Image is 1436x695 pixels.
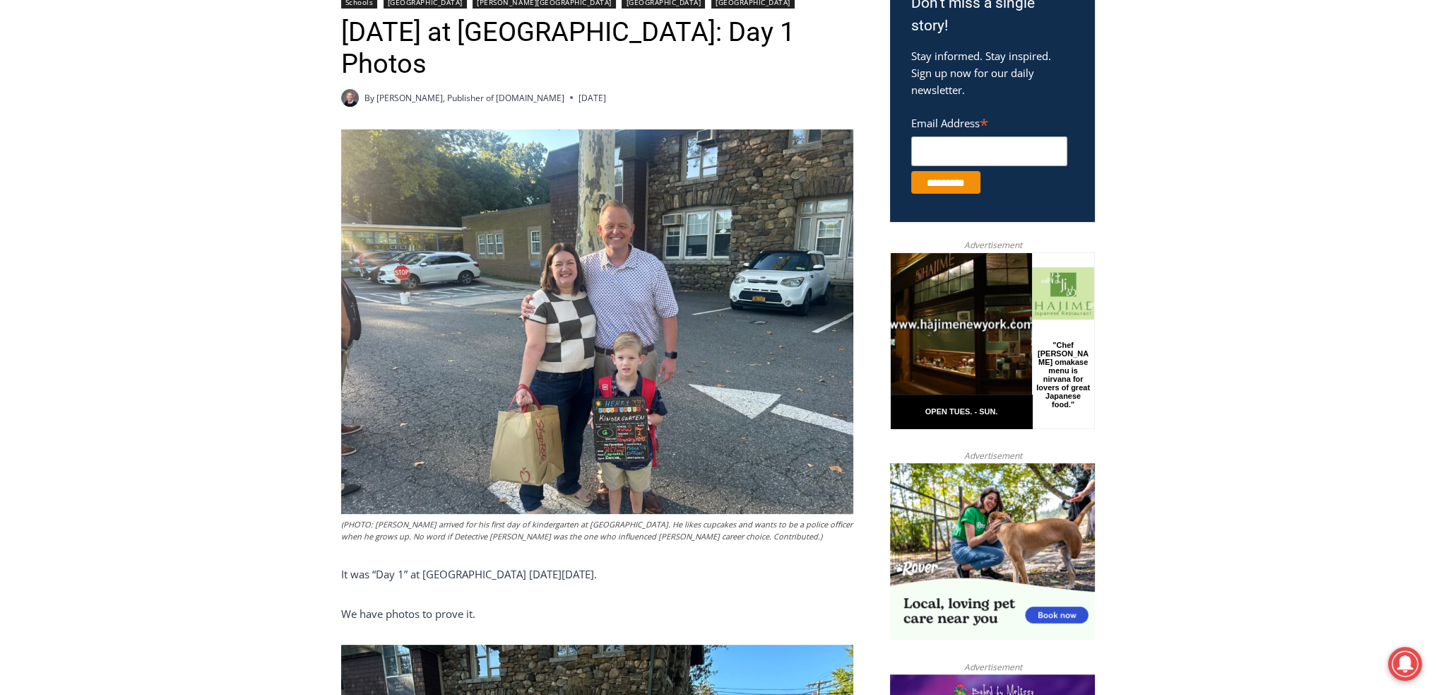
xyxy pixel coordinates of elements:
p: We have photos to prove it. [341,605,853,622]
img: (PHOTO: Henry arrived for his first day of Kindergarten at Midland Elementary School. He likes cu... [341,129,853,514]
a: Intern @ [DOMAIN_NAME] [340,137,684,176]
h1: [DATE] at [GEOGRAPHIC_DATA]: Day 1 Photos [341,16,853,81]
time: [DATE] [578,91,606,105]
a: [PERSON_NAME], Publisher of [DOMAIN_NAME] [376,92,564,104]
span: Intern @ [DOMAIN_NAME] [369,141,655,173]
figcaption: (PHOTO: [PERSON_NAME] arrived for his first day of kindergarten at [GEOGRAPHIC_DATA]. He likes cu... [341,518,853,543]
span: Advertisement [949,660,1036,674]
span: Open Tues. - Sun. [PHONE_NUMBER] [4,146,138,199]
a: Author image [341,89,359,107]
p: Stay informed. Stay inspired. Sign up now for our daily newsletter. [911,47,1074,98]
span: Advertisement [949,238,1036,252]
p: It was “Day 1” at [GEOGRAPHIC_DATA] [DATE][DATE]. [341,566,853,583]
label: Email Address [911,109,1067,134]
div: Apply Now <> summer and RHS senior internships available [357,1,667,137]
a: Open Tues. - Sun. [PHONE_NUMBER] [1,142,142,176]
span: Advertisement [949,449,1036,462]
div: "Chef [PERSON_NAME] omakase menu is nirvana for lovers of great Japanese food." [145,88,201,169]
span: By [364,91,374,105]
